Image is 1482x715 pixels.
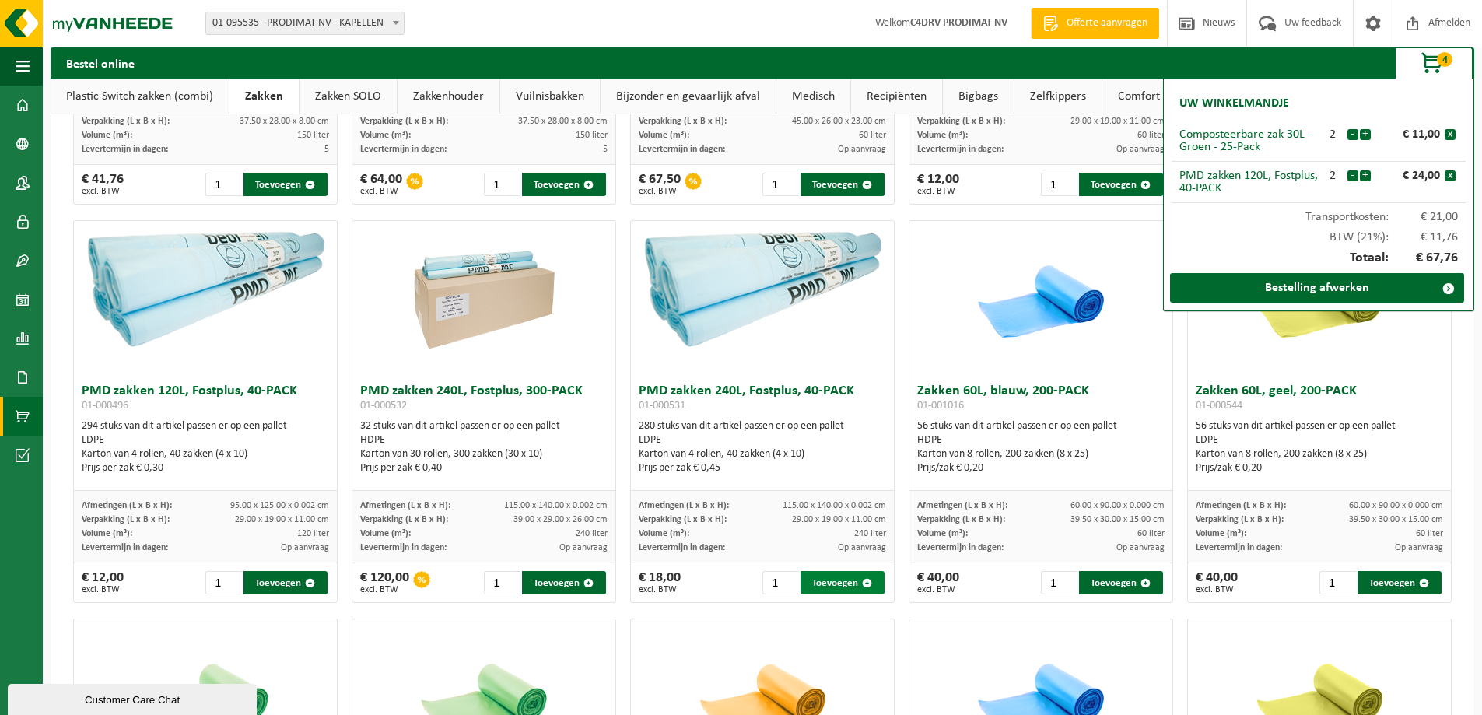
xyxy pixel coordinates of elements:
span: 37.50 x 28.00 x 8.00 cm [518,117,608,126]
a: Zakken SOLO [300,79,397,114]
span: Volume (m³): [639,131,689,140]
div: LDPE [1196,433,1443,447]
div: LDPE [639,433,886,447]
a: Offerte aanvragen [1031,8,1159,39]
div: Composteerbare zak 30L - Groen - 25-Pack [1179,128,1319,153]
span: 240 liter [854,529,886,538]
div: BTW (21%): [1172,223,1466,244]
button: - [1347,129,1358,140]
div: HDPE [917,433,1165,447]
span: Afmetingen (L x B x H): [639,501,729,510]
button: - [1347,170,1358,181]
span: 01-001016 [917,400,964,412]
div: Karton van 8 rollen, 200 zakken (8 x 25) [917,447,1165,461]
a: Comfort artikelen [1102,79,1223,114]
input: 1 [205,571,242,594]
div: Totaal: [1172,244,1466,273]
a: Bigbags [943,79,1014,114]
span: Levertermijn in dagen: [360,543,447,552]
span: excl. BTW [917,187,959,196]
span: 01-095535 - PRODIMAT NV - KAPELLEN [205,12,405,35]
span: 115.00 x 140.00 x 0.002 cm [504,501,608,510]
span: Offerte aanvragen [1063,16,1151,31]
div: Prijs/zak € 0,20 [917,461,1165,475]
img: 01-000531 [631,221,894,352]
a: Zakken [229,79,299,114]
button: Toevoegen [801,571,885,594]
h3: Zakken 60L, geel, 200-PACK [1196,384,1443,415]
span: € 11,76 [1389,231,1459,244]
button: 4 [1395,47,1473,79]
span: 5 [324,145,329,154]
span: 95.00 x 125.00 x 0.002 cm [230,501,329,510]
div: Prijs/zak € 0,20 [1196,461,1443,475]
button: Toevoegen [522,173,606,196]
div: € 67,50 [639,173,681,196]
div: 32 stuks van dit artikel passen er op een pallet [360,419,608,475]
span: 60.00 x 90.00 x 0.000 cm [1070,501,1165,510]
button: Toevoegen [801,173,885,196]
span: 01-000496 [82,400,128,412]
button: Toevoegen [1358,571,1442,594]
span: excl. BTW [1196,585,1238,594]
div: € 24,00 [1375,170,1445,182]
div: Prijs per zak € 0,30 [82,461,329,475]
span: Afmetingen (L x B x H): [1196,501,1286,510]
span: Op aanvraag [1116,145,1165,154]
span: Op aanvraag [1395,543,1443,552]
span: 37.50 x 28.00 x 8.00 cm [240,117,329,126]
div: € 41,76 [82,173,124,196]
span: Op aanvraag [559,543,608,552]
div: Prijs per zak € 0,40 [360,461,608,475]
span: 39.50 x 30.00 x 15.00 cm [1349,515,1443,524]
span: Verpakking (L x B x H): [917,117,1005,126]
div: 56 stuks van dit artikel passen er op een pallet [1196,419,1443,475]
div: 280 stuks van dit artikel passen er op een pallet [639,419,886,475]
span: 39.00 x 29.00 x 26.00 cm [513,515,608,524]
span: Volume (m³): [360,529,411,538]
a: Vuilnisbakken [500,79,600,114]
span: Levertermijn in dagen: [917,145,1004,154]
span: 120 liter [297,529,329,538]
span: 60 liter [1137,529,1165,538]
div: Karton van 4 rollen, 40 zakken (4 x 10) [639,447,886,461]
span: Levertermijn in dagen: [360,145,447,154]
span: 01-000531 [639,400,685,412]
span: 60 liter [1137,131,1165,140]
a: Medisch [776,79,850,114]
span: Verpakking (L x B x H): [1196,515,1284,524]
span: Verpakking (L x B x H): [82,117,170,126]
h3: PMD zakken 240L, Fostplus, 300-PACK [360,384,608,415]
div: € 11,00 [1375,128,1445,141]
span: Verpakking (L x B x H): [639,515,727,524]
input: 1 [1319,571,1356,594]
a: Zelfkippers [1014,79,1102,114]
button: x [1445,170,1456,181]
span: excl. BTW [360,187,402,196]
span: 5 [603,145,608,154]
a: Bestelling afwerken [1170,273,1464,303]
div: 2 [1319,170,1347,182]
span: Verpakking (L x B x H): [917,515,1005,524]
span: Levertermijn in dagen: [639,145,725,154]
div: 294 stuks van dit artikel passen er op een pallet [82,419,329,475]
div: Karton van 4 rollen, 40 zakken (4 x 10) [82,447,329,461]
input: 1 [762,173,799,196]
button: x [1445,129,1456,140]
div: 56 stuks van dit artikel passen er op een pallet [917,419,1165,475]
span: Verpakking (L x B x H): [82,515,170,524]
span: Levertermijn in dagen: [639,543,725,552]
span: Levertermijn in dagen: [917,543,1004,552]
span: Volume (m³): [1196,529,1246,538]
span: excl. BTW [917,585,959,594]
span: Volume (m³): [360,131,411,140]
span: 60.00 x 90.00 x 0.000 cm [1349,501,1443,510]
div: € 64,00 [360,173,402,196]
span: 01-000532 [360,400,407,412]
span: 39.50 x 30.00 x 15.00 cm [1070,515,1165,524]
div: HDPE [360,433,608,447]
span: excl. BTW [82,585,124,594]
img: 01-000496 [74,221,337,352]
div: Transportkosten: [1172,203,1466,223]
